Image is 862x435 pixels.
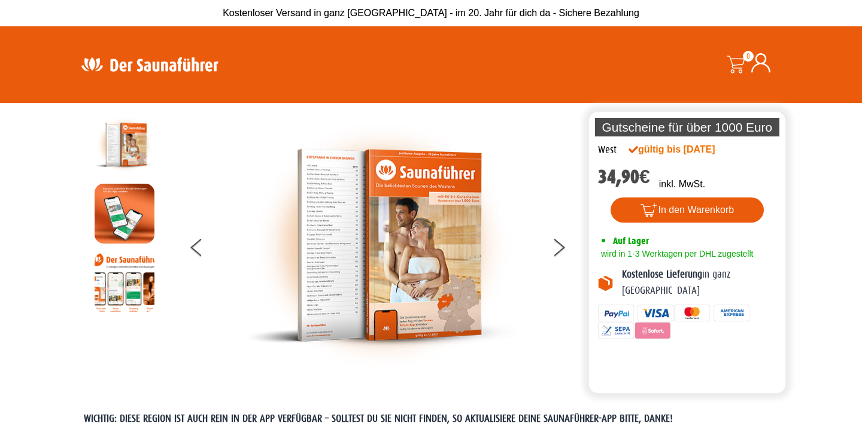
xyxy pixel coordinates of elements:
[629,142,741,157] div: gültig bis [DATE]
[598,249,753,258] span: wird in 1-3 Werktagen per DHL zugestellt
[84,413,673,424] span: WICHTIG: DIESE REGION IST AUCH REIN IN DER APP VERFÜGBAR – SOLLTEST DU SIE NICHT FINDEN, SO AKTUA...
[611,197,764,223] button: In den Warenkorb
[95,184,154,244] img: MOCKUP-iPhone_regional
[639,166,650,188] span: €
[95,115,154,175] img: der-saunafuehrer-2025-west
[598,142,617,158] div: West
[743,51,754,62] span: 0
[659,177,705,191] p: inkl. MwSt.
[622,267,776,299] p: in ganz [GEOGRAPHIC_DATA]
[595,118,779,136] p: Gutscheine für über 1000 Euro
[247,115,517,376] img: der-saunafuehrer-2025-west
[95,253,154,312] img: Anleitung7tn
[622,269,702,280] b: Kostenlose Lieferung
[613,235,649,247] span: Auf Lager
[223,8,639,18] span: Kostenloser Versand in ganz [GEOGRAPHIC_DATA] - im 20. Jahr für dich da - Sichere Bezahlung
[598,166,650,188] bdi: 34,90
